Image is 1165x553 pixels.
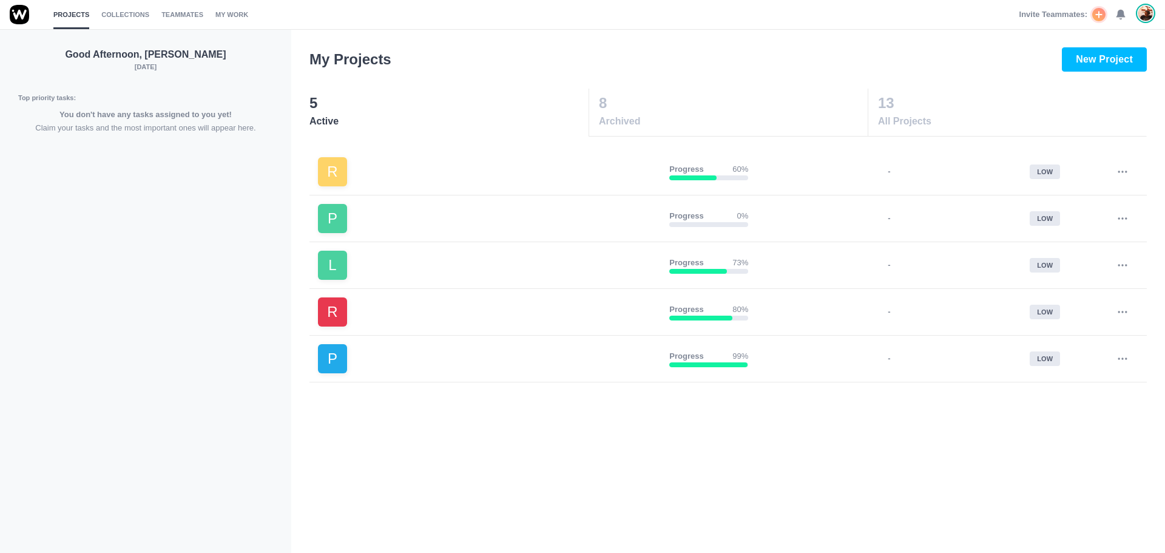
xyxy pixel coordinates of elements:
a: R [318,297,660,327]
div: R [318,297,347,327]
p: 13 [878,92,1146,114]
p: - [888,353,890,365]
div: L [318,251,347,280]
p: You don't have any tasks assigned to you yet! [18,109,273,121]
p: 0% [737,210,749,222]
span: Active [309,114,588,129]
p: - [888,212,890,225]
p: Good Afternoon, [PERSON_NAME] [18,47,273,62]
p: Top priority tasks: [18,93,273,103]
div: low [1030,305,1060,320]
div: R [318,157,347,186]
p: 60% [732,163,748,175]
p: 80% [732,304,748,316]
a: P [318,204,660,233]
div: P [318,344,347,373]
div: low [1030,211,1060,226]
p: - [888,259,890,271]
p: Progress [669,163,703,175]
a: R [318,157,660,186]
span: All Projects [878,114,1146,129]
p: [DATE] [18,62,273,72]
img: Antonio Lopes [1138,5,1153,21]
a: P [318,344,660,373]
button: New Project [1062,47,1147,72]
p: Claim your tasks and the most important ones will appear here. [18,122,273,134]
h3: My Projects [309,49,391,70]
div: low [1030,351,1060,367]
p: Progress [669,350,703,362]
p: 73% [732,257,748,269]
p: Progress [669,257,703,269]
p: 8 [599,92,867,114]
p: - [888,166,890,178]
span: Invite Teammates: [1019,8,1087,21]
p: Progress [669,304,703,316]
p: - [888,306,890,318]
p: 99% [732,350,748,362]
img: winio [10,5,29,24]
div: P [318,204,347,233]
p: Progress [669,210,703,222]
p: 5 [309,92,588,114]
a: L [318,251,660,280]
div: low [1030,258,1060,273]
div: low [1030,165,1060,180]
span: Archived [599,114,867,129]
